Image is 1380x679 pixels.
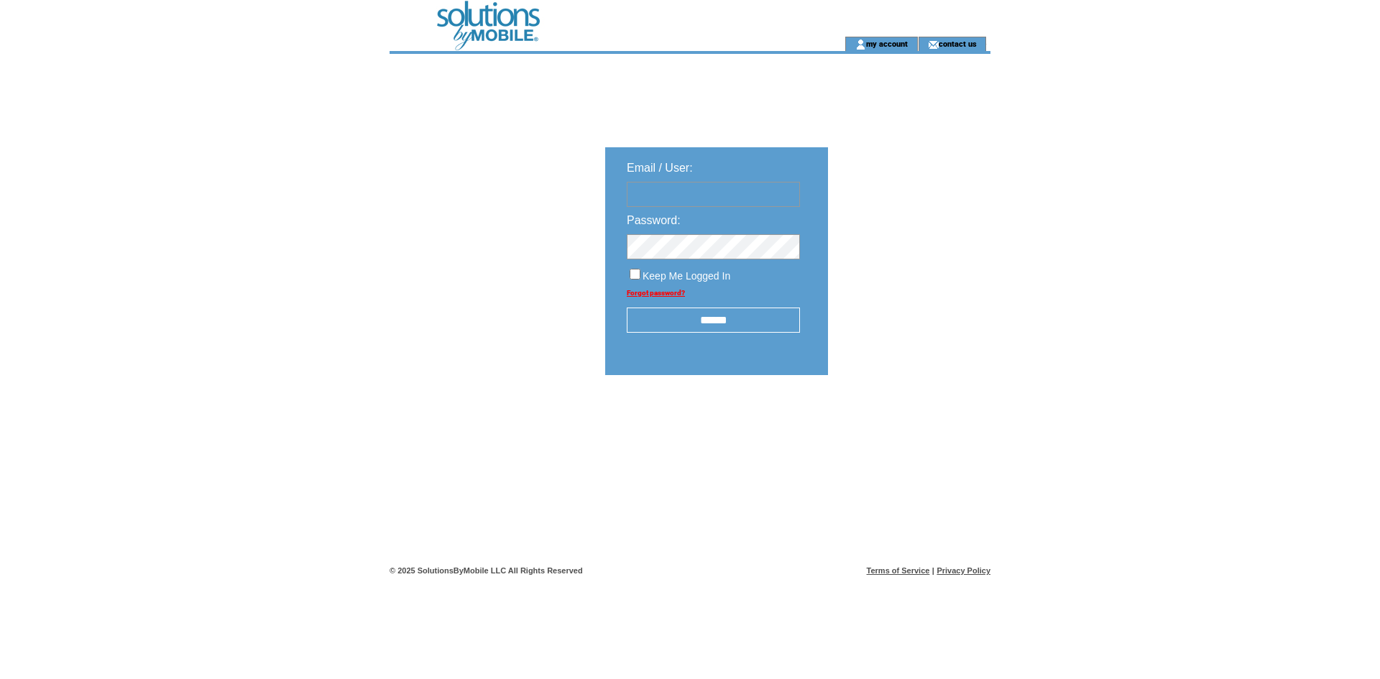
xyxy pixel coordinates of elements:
[928,39,939,50] img: contact_us_icon.gif;jsessionid=6D9AD95BE059C023BA72EBA6DD88B7F7
[627,214,681,226] span: Password:
[627,289,685,297] a: Forgot password?
[867,566,930,575] a: Terms of Service
[870,411,942,429] img: transparent.png;jsessionid=6D9AD95BE059C023BA72EBA6DD88B7F7
[866,39,908,48] a: my account
[643,270,730,282] span: Keep Me Logged In
[855,39,866,50] img: account_icon.gif;jsessionid=6D9AD95BE059C023BA72EBA6DD88B7F7
[627,162,693,174] span: Email / User:
[939,39,977,48] a: contact us
[390,566,583,575] span: © 2025 SolutionsByMobile LLC All Rights Reserved
[932,566,934,575] span: |
[937,566,990,575] a: Privacy Policy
